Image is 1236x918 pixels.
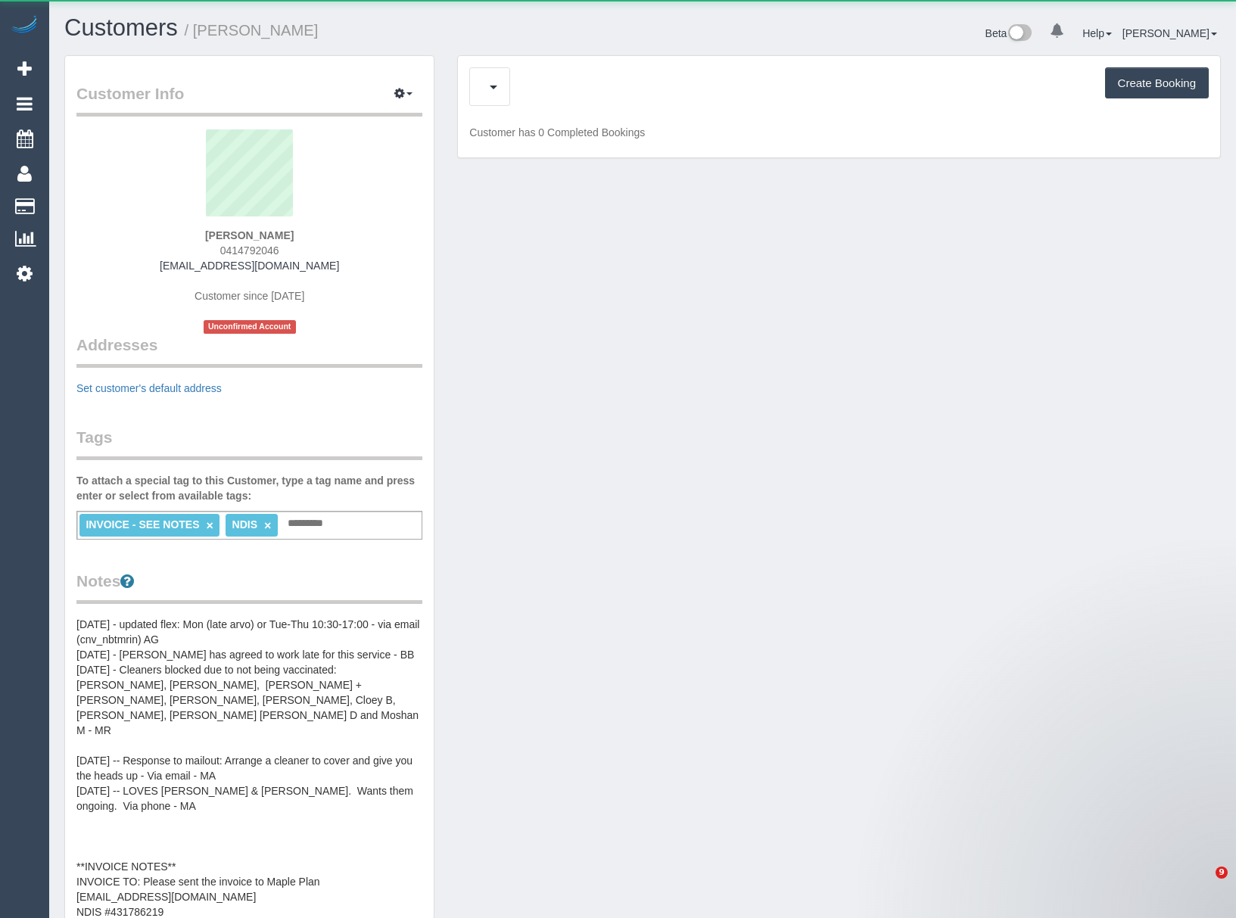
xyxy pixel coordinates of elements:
a: Help [1082,27,1112,39]
legend: Customer Info [76,82,422,117]
legend: Notes [76,570,422,604]
button: Create Booking [1105,67,1209,99]
p: Customer has 0 Completed Bookings [469,125,1209,140]
a: [PERSON_NAME] [1122,27,1217,39]
img: Automaid Logo [9,15,39,36]
a: × [264,519,271,532]
a: Beta [985,27,1032,39]
span: Customer since [DATE] [195,290,304,302]
strong: [PERSON_NAME] [205,229,294,241]
label: To attach a special tag to this Customer, type a tag name and press enter or select from availabl... [76,473,422,503]
legend: Tags [76,426,422,460]
a: Customers [64,14,178,41]
a: Set customer's default address [76,382,222,394]
span: 9 [1216,867,1228,879]
img: New interface [1007,24,1032,44]
small: / [PERSON_NAME] [185,22,319,39]
a: [EMAIL_ADDRESS][DOMAIN_NAME] [160,260,339,272]
span: NDIS [232,518,257,531]
a: × [206,519,213,532]
span: INVOICE - SEE NOTES [86,518,199,531]
iframe: Intercom live chat [1185,867,1221,903]
span: 0414792046 [220,244,279,257]
span: Unconfirmed Account [204,320,296,333]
